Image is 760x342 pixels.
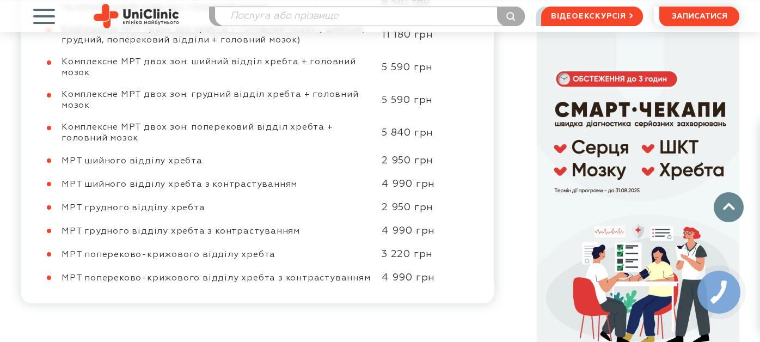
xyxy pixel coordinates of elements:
span: МРТ грудного відділу хребта з контрастуванням [62,227,300,236]
span: Комплексне МРТ двох зон: шийний відділ хребта + головний мозок [62,58,356,77]
span: МРТ шийного відділу хребта з контрастуванням [62,180,297,189]
div: 3 220 грн [371,248,464,261]
a: відеоекскурсія [541,7,643,26]
span: Комплексне МРТ двох зон: поперековий відділ хребта + головний мозок [62,123,333,143]
button: записатися [659,7,739,26]
div: 4 990 грн [371,272,464,284]
div: 5 840 грн [371,127,464,139]
span: відеоекскурсія [551,7,626,26]
img: Uniclinic [94,4,179,28]
div: 11 180 грн [371,29,464,41]
div: 5 590 грн [371,62,464,74]
span: МРТ грудного відділу хребта [62,204,205,212]
div: 2 950 грн [371,201,464,214]
span: Комплексне МРТ двох зон: грудний відділ хребта + головний мозок [62,90,359,110]
span: МРТ попереково-крижового відділу хребта з контрастуванням [62,274,371,283]
span: МРТ попереково-крижового відділу хребта [62,251,275,259]
span: МРТ шийного відділу хребта [62,157,203,166]
div: 4 990 грн [371,225,464,237]
div: 5 590 грн [371,94,464,107]
input: Послуга або прізвище [215,7,524,26]
div: 4 990 грн [371,178,464,191]
span: записатися [672,13,727,20]
div: 2 950 грн [371,155,464,167]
